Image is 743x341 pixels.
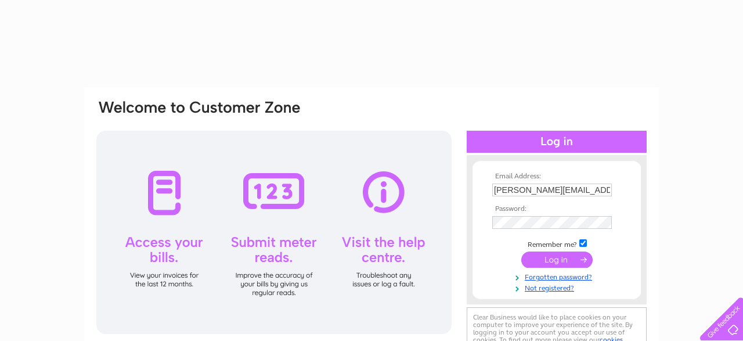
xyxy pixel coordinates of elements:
td: Remember me? [489,238,624,249]
th: Email Address: [489,173,624,181]
a: Forgotten password? [492,271,624,282]
input: Submit [521,252,593,268]
th: Password: [489,205,624,213]
a: Not registered? [492,282,624,293]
